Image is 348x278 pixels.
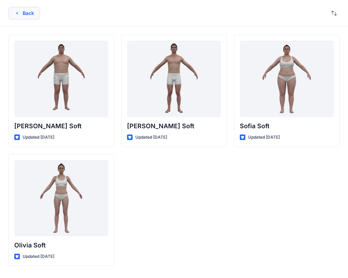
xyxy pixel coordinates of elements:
[127,41,221,117] a: Oliver Soft
[14,160,108,236] a: Olivia Soft
[135,134,167,141] p: Updated [DATE]
[240,41,334,117] a: Sofia Soft
[8,7,40,19] button: Back
[23,253,54,260] p: Updated [DATE]
[248,134,280,141] p: Updated [DATE]
[14,41,108,117] a: Joseph Soft
[240,121,334,131] p: Sofia Soft
[127,121,221,131] p: [PERSON_NAME] Soft
[23,134,54,141] p: Updated [DATE]
[14,121,108,131] p: [PERSON_NAME] Soft
[14,240,108,250] p: Olivia Soft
